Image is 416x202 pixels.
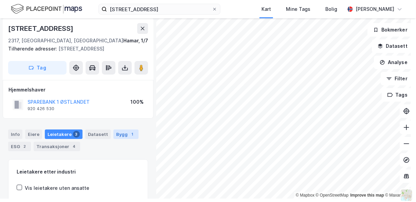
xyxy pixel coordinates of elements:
div: Bolig [325,5,337,13]
div: 100% [130,98,144,106]
div: 4 [71,143,77,150]
div: Kontrollprogram for chat [382,169,416,202]
a: Mapbox [296,193,314,198]
div: Bygg [113,129,139,139]
button: Filter [381,72,413,85]
iframe: Chat Widget [382,169,416,202]
div: ESG [8,142,31,151]
div: [PERSON_NAME] [356,5,394,13]
a: OpenStreetMap [316,193,349,198]
div: [STREET_ADDRESS] [8,23,75,34]
div: Vis leietakere uten ansatte [25,184,89,192]
div: [STREET_ADDRESS] [8,45,143,53]
div: Transaksjoner [34,142,80,151]
a: Improve this map [350,193,384,198]
div: Info [8,129,22,139]
span: Tilhørende adresser: [8,46,58,52]
div: 1 [129,131,136,138]
img: logo.f888ab2527a4732fd821a326f86c7f29.svg [11,3,82,15]
div: 2317, [GEOGRAPHIC_DATA], [GEOGRAPHIC_DATA] [8,37,123,45]
div: 920 426 530 [28,106,54,112]
div: 2 [21,143,28,150]
div: Kart [261,5,271,13]
button: Datasett [372,39,413,53]
button: Tags [382,88,413,102]
div: Hjemmelshaver [8,86,148,94]
div: 3 [73,131,80,138]
div: Hamar, 1/7 [123,37,148,45]
input: Søk på adresse, matrikkel, gårdeiere, leietakere eller personer [107,4,212,14]
button: Tag [8,61,67,75]
div: Mine Tags [286,5,310,13]
div: Leietakere [45,129,83,139]
button: Analyse [374,56,413,69]
button: Bokmerker [367,23,413,37]
div: Eiere [25,129,42,139]
div: Datasett [85,129,111,139]
div: Leietakere etter industri [17,168,140,176]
